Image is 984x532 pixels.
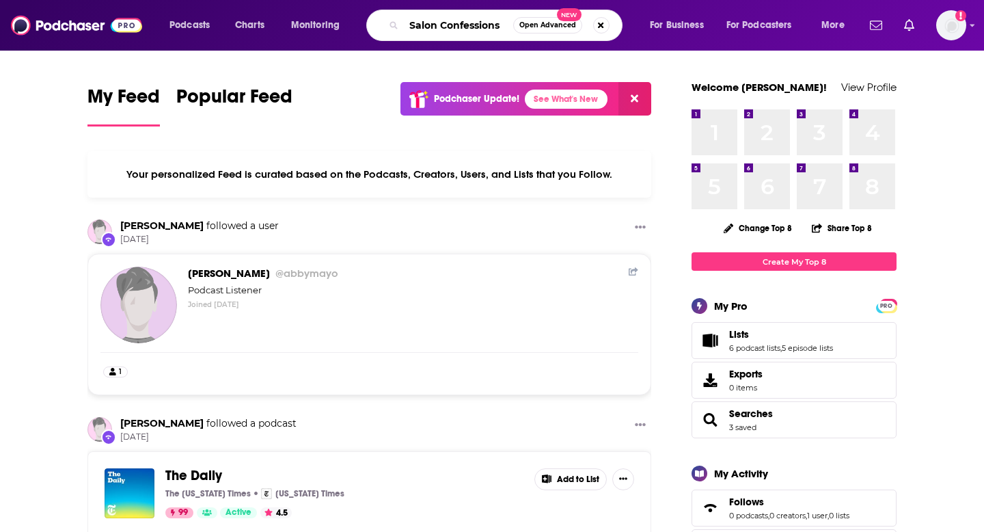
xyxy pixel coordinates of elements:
a: 6 podcast lists [729,343,780,353]
span: Exports [696,371,724,390]
img: New York Times [261,488,272,499]
a: Show notifications dropdown [899,14,920,37]
svg: Add a profile image [955,10,966,21]
span: Lists [729,328,749,341]
button: Share Top 8 [811,215,873,241]
a: Lists [696,331,724,350]
a: Follows [696,498,724,518]
span: , [828,511,829,520]
span: Podcasts [169,16,210,35]
img: User Profile [936,10,966,40]
div: Search podcasts, credits, & more... [379,10,635,41]
button: Add to List [534,468,607,490]
span: , [768,511,769,520]
p: [US_STATE] Times [275,488,344,499]
div: New Follow [101,232,116,247]
button: open menu [160,14,228,36]
img: Abby Mayo [100,267,177,343]
span: followed [206,220,247,232]
p: The [US_STATE] Times [165,488,251,499]
button: Change Top 8 [715,220,800,237]
a: amandagibson [120,220,204,232]
button: open menu [717,14,812,36]
div: Podcast Listener [188,284,638,297]
span: For Podcasters [726,16,792,35]
span: 1 [119,365,122,379]
a: My Feed [87,85,160,127]
a: PRO [878,300,894,310]
img: The Daily [105,468,154,518]
span: For Business [650,16,704,35]
h3: a user [120,220,279,232]
span: The Daily [165,467,222,484]
div: Your personalized Feed is curated based on the Podcasts, Creators, Users, and Lists that you Follow. [87,151,651,198]
a: 1 [103,367,128,377]
button: 4.5 [260,507,292,518]
a: Lists [729,328,833,341]
a: 99 [165,507,193,518]
button: Show profile menu [936,10,966,40]
button: Open AdvancedNew [513,17,582,34]
span: Popular Feed [176,85,292,116]
a: 0 creators [769,511,806,520]
span: followed [206,417,247,429]
a: 5 episode lists [782,343,833,353]
span: My Feed [87,85,160,116]
div: My Activity [714,467,768,480]
span: [PERSON_NAME] [188,267,338,280]
button: Show More Button [629,220,651,237]
button: Show More Button [629,417,651,434]
img: amandagibson [87,220,112,244]
span: , [806,511,807,520]
img: amandagibson [87,417,112,442]
h3: a podcast [120,417,297,430]
span: Exports [729,368,763,380]
span: Monitoring [291,16,340,35]
span: 99 [178,506,188,520]
span: @abbymayo [275,267,338,280]
span: Lists [692,322,897,359]
p: Podchaser Update! [434,93,519,105]
a: Follows [729,496,849,508]
a: Searches [729,408,773,420]
span: Logged in as abbymayo [936,10,966,40]
span: Open Advanced [519,22,576,29]
span: New [557,8,582,21]
button: open menu [282,14,357,36]
a: 0 podcasts [729,511,768,520]
span: Follows [729,496,764,508]
span: 0 items [729,383,763,393]
img: Podchaser - Follow, Share and Rate Podcasts [11,12,142,38]
span: Active [225,506,251,520]
span: More [821,16,845,35]
a: amandagibson [120,417,204,429]
a: Popular Feed [176,85,292,127]
span: , [780,343,782,353]
a: Welcome [PERSON_NAME]! [692,81,827,94]
a: Abby Mayo [188,267,338,280]
span: Searches [692,401,897,438]
a: The Daily [165,468,222,483]
a: 3 saved [729,423,756,432]
div: Joined [DATE] [188,300,638,309]
a: 1 user [807,511,828,520]
a: 0 lists [829,511,849,520]
span: [DATE] [120,234,279,245]
input: Search podcasts, credits, & more... [404,14,513,36]
a: Share Button [629,267,638,277]
button: Show More Button [612,468,634,490]
button: open menu [812,14,862,36]
a: Active [220,507,257,518]
a: New York Times[US_STATE] Times [261,488,344,499]
button: open menu [640,14,721,36]
a: See What's New [525,90,607,109]
span: Charts [235,16,264,35]
a: Charts [226,14,273,36]
span: [DATE] [120,431,297,443]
